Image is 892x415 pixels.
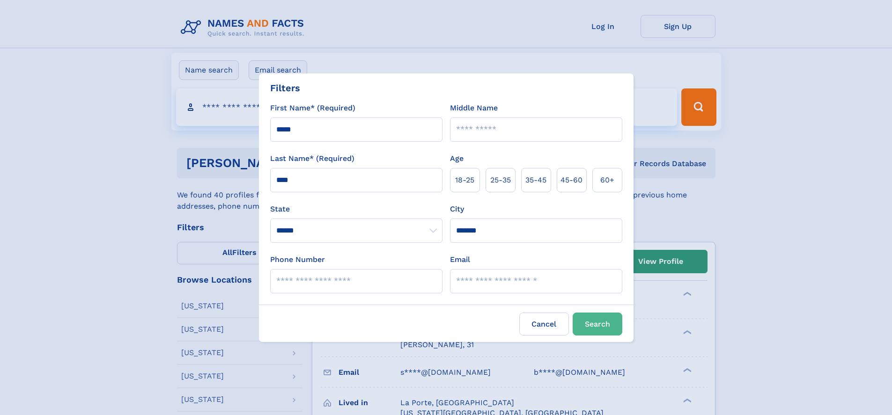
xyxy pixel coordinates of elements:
[573,313,622,335] button: Search
[270,153,354,164] label: Last Name* (Required)
[270,204,442,215] label: State
[600,175,614,186] span: 60+
[450,254,470,265] label: Email
[450,153,464,164] label: Age
[490,175,511,186] span: 25‑35
[450,102,498,114] label: Middle Name
[455,175,474,186] span: 18‑25
[525,175,546,186] span: 35‑45
[270,81,300,95] div: Filters
[560,175,582,186] span: 45‑60
[450,204,464,215] label: City
[270,254,325,265] label: Phone Number
[519,313,569,335] label: Cancel
[270,102,355,114] label: First Name* (Required)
